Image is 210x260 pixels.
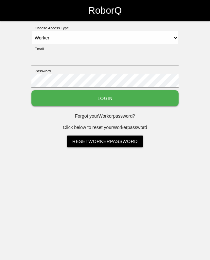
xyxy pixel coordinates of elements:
[31,68,51,74] label: Password
[31,46,44,52] label: Email
[31,90,179,106] button: Login
[67,136,143,147] a: ResetWorkerPassword
[31,113,179,120] p: Forgot your Worker password?
[31,124,179,131] p: Click below to reset your Worker password
[31,25,69,31] label: Choose Access Type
